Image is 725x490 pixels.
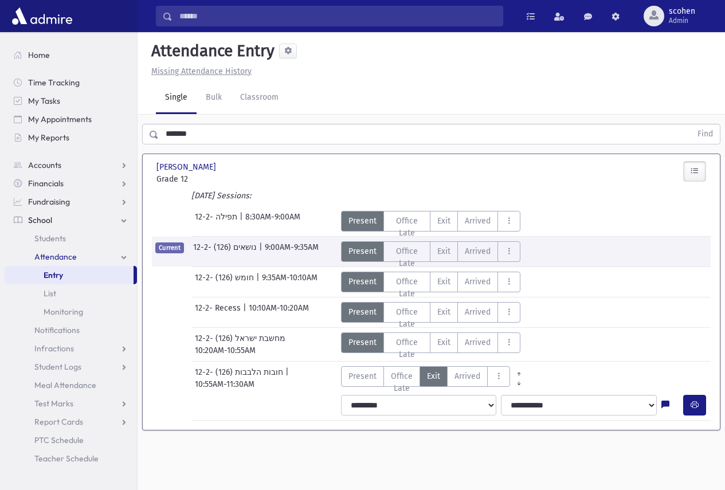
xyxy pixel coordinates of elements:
[348,276,377,288] span: Present
[34,398,73,409] span: Test Marks
[5,110,137,128] a: My Appointments
[454,370,480,382] span: Arrived
[348,245,377,257] span: Present
[28,178,64,189] span: Financials
[28,160,61,170] span: Accounts
[243,302,249,323] span: |
[5,431,137,449] a: PTC Schedule
[348,306,377,318] span: Present
[28,197,70,207] span: Fundraising
[427,370,440,382] span: Exit
[5,156,137,174] a: Accounts
[173,6,503,26] input: Search
[44,307,83,317] span: Monitoring
[465,215,491,227] span: Arrived
[465,336,491,348] span: Arrived
[5,358,137,376] a: Student Logs
[341,332,521,353] div: AttTypes
[465,306,491,318] span: Arrived
[34,233,66,244] span: Students
[195,366,285,378] span: 12-2- חובות הלבבות (126)
[669,7,695,16] span: scohen
[193,241,259,262] span: 12-2- נושאים (126)
[5,46,137,64] a: Home
[44,288,56,299] span: List
[437,306,450,318] span: Exit
[147,41,275,61] h5: Attendance Entry
[5,303,137,321] a: Monitoring
[465,245,491,257] span: Arrived
[285,366,291,378] span: |
[191,191,251,201] i: [DATE] Sessions:
[256,272,262,292] span: |
[691,124,720,144] button: Find
[197,82,231,114] a: Bulk
[195,302,243,323] span: 12-2- Recess
[231,82,288,114] a: Classroom
[465,276,491,288] span: Arrived
[5,339,137,358] a: Infractions
[5,284,137,303] a: List
[391,276,424,300] span: Office Late
[391,245,424,269] span: Office Late
[156,173,238,185] span: Grade 12
[341,241,521,262] div: AttTypes
[28,50,50,60] span: Home
[259,241,265,262] span: |
[5,449,137,468] a: Teacher Schedule
[5,376,137,394] a: Meal Attendance
[265,241,319,262] span: 9:00AM-9:35AM
[147,66,252,76] a: Missing Attendance History
[195,272,256,292] span: 12-2- חומש (126)
[151,66,252,76] u: Missing Attendance History
[249,302,309,323] span: 10:10AM-10:20AM
[5,413,137,431] a: Report Cards
[34,343,74,354] span: Infractions
[262,272,318,292] span: 9:35AM-10:10AM
[5,128,137,147] a: My Reports
[155,242,184,253] span: Current
[391,306,424,330] span: Office Late
[9,5,75,28] img: AdmirePro
[34,362,81,372] span: Student Logs
[28,77,80,88] span: Time Tracking
[5,229,137,248] a: Students
[341,272,521,292] div: AttTypes
[341,366,528,387] div: AttTypes
[348,215,377,227] span: Present
[156,82,197,114] a: Single
[195,344,256,356] span: 10:20AM-10:55AM
[437,276,450,288] span: Exit
[28,114,92,124] span: My Appointments
[391,336,424,360] span: Office Late
[34,435,84,445] span: PTC Schedule
[195,211,240,232] span: 12-2- תפילה
[437,215,450,227] span: Exit
[34,417,83,427] span: Report Cards
[391,370,413,394] span: Office Late
[5,211,137,229] a: School
[5,73,137,92] a: Time Tracking
[5,321,137,339] a: Notifications
[28,132,69,143] span: My Reports
[5,92,137,110] a: My Tasks
[5,248,137,266] a: Attendance
[348,370,377,382] span: Present
[34,325,80,335] span: Notifications
[5,266,134,284] a: Entry
[437,245,450,257] span: Exit
[348,336,377,348] span: Present
[28,215,52,225] span: School
[156,161,218,173] span: [PERSON_NAME]
[195,332,288,344] span: 12-2- מחשבת ישראל (126)
[341,211,521,232] div: AttTypes
[34,380,96,390] span: Meal Attendance
[341,302,521,323] div: AttTypes
[245,211,300,232] span: 8:30AM-9:00AM
[5,174,137,193] a: Financials
[669,16,695,25] span: Admin
[391,215,424,239] span: Office Late
[5,394,137,413] a: Test Marks
[34,252,77,262] span: Attendance
[28,96,60,106] span: My Tasks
